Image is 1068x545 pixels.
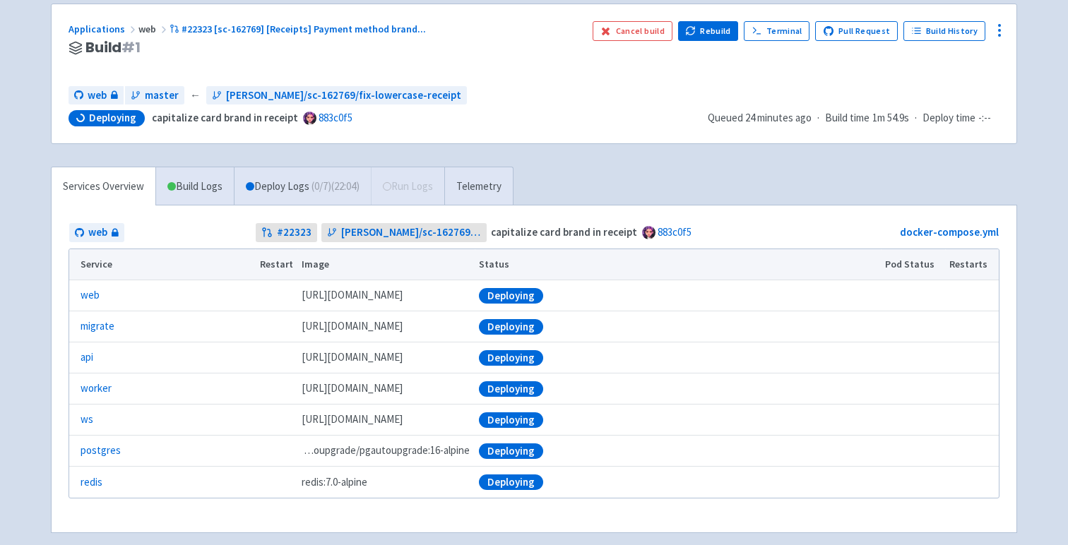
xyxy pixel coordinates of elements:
[125,86,184,105] a: master
[302,412,403,428] span: [DOMAIN_NAME][URL]
[825,110,870,126] span: Build time
[311,179,360,195] span: ( 0 / 7 ) (22:04)
[81,381,112,397] a: worker
[256,223,317,242] a: #22323
[302,287,403,304] span: [DOMAIN_NAME][URL]
[922,110,975,126] span: Deploy time
[708,110,999,126] div: · ·
[88,224,107,241] span: web
[900,225,999,239] a: docker-compose.yml
[479,350,543,366] div: Deploying
[190,88,201,104] span: ←
[745,111,812,124] time: 24 minutes ago
[302,318,403,335] span: [DOMAIN_NAME][URL]
[872,110,909,126] span: 1m 54.9s
[678,21,739,41] button: Rebuild
[708,111,812,124] span: Queued
[881,249,945,280] th: Pod Status
[156,167,234,206] a: Build Logs
[302,349,403,366] span: [DOMAIN_NAME][URL]
[978,110,991,126] span: -:--
[81,349,93,366] a: api
[302,381,403,397] span: [DOMAIN_NAME][URL]
[152,111,298,124] strong: capitalize card brand in receipt
[69,223,124,242] a: web
[444,167,513,206] a: Telemetry
[52,167,155,206] a: Services Overview
[744,21,809,41] a: Terminal
[479,443,543,459] div: Deploying
[277,224,311,241] strong: # 22323
[479,474,543,490] div: Deploying
[170,23,428,35] a: #22323 [sc-162769] [Receipts] Payment method brand...
[658,225,692,239] a: 883c0f5
[182,23,426,35] span: #22323 [sc-162769] [Receipts] Payment method brand ...
[226,88,461,104] span: [PERSON_NAME]/sc-162769/fix-lowercase-receipt
[69,86,124,105] a: web
[255,249,297,280] th: Restart
[302,443,470,459] span: pgautoupgrade/pgautoupgrade:16-alpine
[593,21,672,41] button: Cancel build
[475,249,881,280] th: Status
[341,224,482,241] span: [PERSON_NAME]/sc-162769/fix-lowercase-receipt
[81,318,114,335] a: migrate
[903,21,985,41] a: Build History
[302,474,367,491] span: redis:7.0-alpine
[297,249,475,280] th: Image
[85,40,141,56] span: Build
[479,412,543,428] div: Deploying
[479,288,543,304] div: Deploying
[206,86,467,105] a: [PERSON_NAME]/sc-162769/fix-lowercase-receipt
[69,249,255,280] th: Service
[815,21,898,41] a: Pull Request
[81,474,102,491] a: redis
[319,111,352,124] a: 883c0f5
[945,249,999,280] th: Restarts
[121,37,141,57] span: # 1
[479,319,543,335] div: Deploying
[81,287,100,304] a: web
[88,88,107,104] span: web
[145,88,179,104] span: master
[491,225,637,239] strong: capitalize card brand in receipt
[81,412,93,428] a: ws
[69,23,138,35] a: Applications
[321,223,487,242] a: [PERSON_NAME]/sc-162769/fix-lowercase-receipt
[479,381,543,397] div: Deploying
[234,167,371,206] a: Deploy Logs (0/7)(22:04)
[138,23,170,35] span: web
[89,111,136,125] span: Deploying
[81,443,121,459] a: postgres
